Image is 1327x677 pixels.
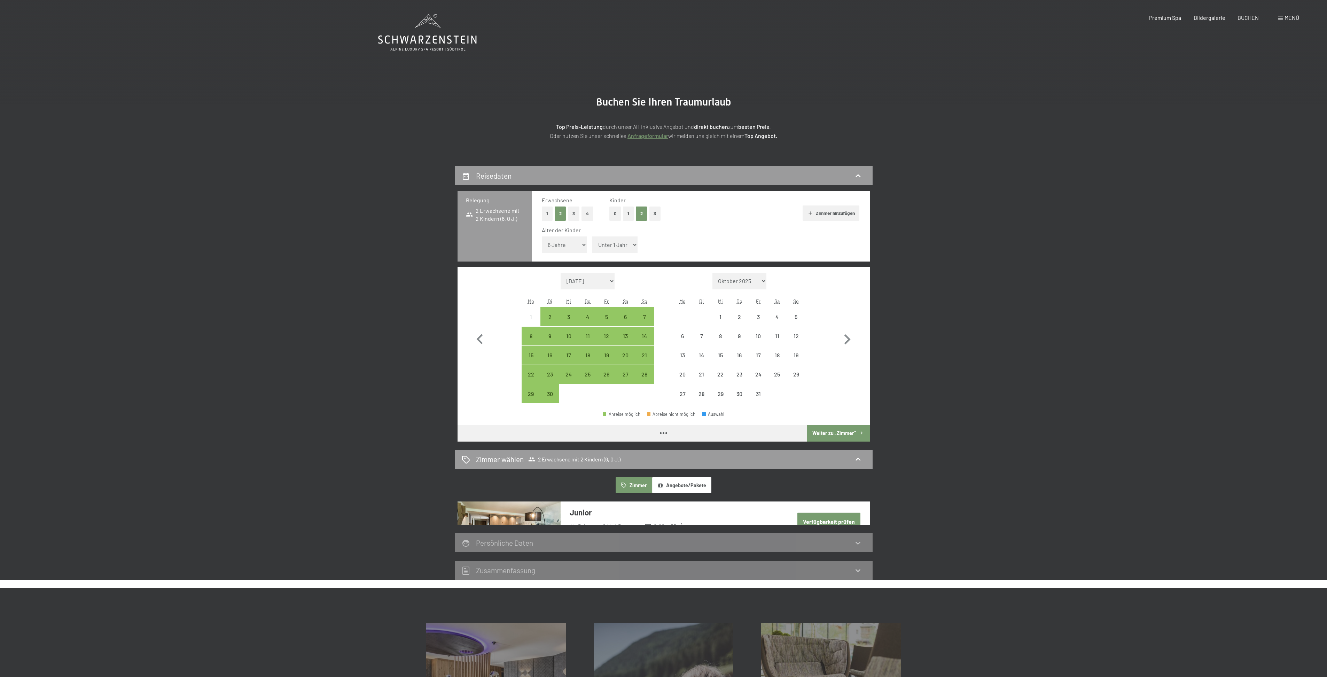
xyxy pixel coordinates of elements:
div: Anreise möglich [597,327,616,345]
div: Fri Oct 10 2025 [749,327,767,345]
div: 29 [712,391,729,408]
div: Anreise möglich [540,307,559,326]
strong: Top Preis-Leistung [556,123,603,130]
button: 3 [568,207,580,221]
div: Abreise nicht möglich [647,412,696,417]
strong: Größe : [645,523,669,530]
span: Premium Spa [1149,14,1181,21]
div: Anreise nicht möglich [749,384,767,403]
abbr: Sonntag [642,298,647,304]
div: Mon Sep 01 2025 [522,307,540,326]
div: Tue Sep 09 2025 [540,327,559,345]
div: Anreise möglich [540,365,559,384]
div: 8 [522,333,540,351]
div: Anreise möglich [597,307,616,326]
div: Thu Sep 11 2025 [578,327,597,345]
div: 31 [749,391,767,408]
div: Anreise nicht möglich [787,365,805,384]
img: mss_renderimg.php [458,501,561,579]
h2: Persönliche Daten [476,538,533,547]
div: Anreise nicht möglich [787,307,805,326]
div: Anreise nicht möglich [673,384,692,403]
div: 18 [768,352,786,370]
a: Bildergalerie [1194,14,1225,21]
strong: direkt buchen [694,123,728,130]
div: Anreise möglich [578,365,597,384]
div: Anreise nicht möglich [768,307,787,326]
div: Anreise nicht möglich [730,365,749,384]
abbr: Freitag [604,298,609,304]
div: 27 [617,372,634,389]
div: 30 [731,391,748,408]
div: Anreise nicht möglich [749,365,767,384]
div: Sat Sep 06 2025 [616,307,635,326]
div: 25 [579,372,596,389]
div: Anreise möglich [522,365,540,384]
div: 2 [731,314,748,332]
abbr: Montag [528,298,534,304]
button: Verfügbarkeit prüfen [797,513,860,530]
abbr: Samstag [774,298,780,304]
div: Sun Sep 14 2025 [635,327,654,345]
div: Anreise möglich [559,327,578,345]
span: 2 bis 4 Personen [603,523,640,530]
button: Nächster Monat [837,273,857,404]
span: 2 Erwachsene mit 2 Kindern (6, 0 J.) [466,207,523,223]
div: Anreise nicht möglich [730,327,749,345]
div: Anreise möglich [616,327,635,345]
div: Sat Oct 25 2025 [768,365,787,384]
button: 2 [636,207,647,221]
div: 19 [787,352,805,370]
div: 26 [598,372,615,389]
div: Anreise nicht möglich [711,346,730,365]
span: Buchen Sie Ihren Traumurlaub [596,96,731,108]
div: Anreise möglich [635,307,654,326]
div: Anreise nicht möglich [673,365,692,384]
div: 27 [674,391,691,408]
div: Anreise nicht möglich [673,327,692,345]
div: Mon Oct 27 2025 [673,384,692,403]
div: Anreise möglich [540,327,559,345]
div: 6 [674,333,691,351]
div: Sun Oct 12 2025 [787,327,805,345]
span: 35 m² [671,523,682,530]
div: 28 [635,372,653,389]
div: 7 [693,333,710,351]
div: Thu Sep 18 2025 [578,346,597,365]
abbr: Mittwoch [566,298,571,304]
div: Anreise möglich [616,346,635,365]
div: Sun Oct 05 2025 [787,307,805,326]
span: Kinder [609,197,626,203]
div: 10 [560,333,577,351]
div: Sun Sep 07 2025 [635,307,654,326]
h2: Zimmer wählen [476,454,524,464]
div: 3 [749,314,767,332]
div: Anreise möglich [635,365,654,384]
div: Anreise möglich [522,346,540,365]
div: 24 [560,372,577,389]
div: Anreise nicht möglich [692,327,711,345]
div: Anreise nicht möglich [768,346,787,365]
div: 13 [674,352,691,370]
div: Anreise nicht möglich [711,365,730,384]
h3: Belegung [466,196,523,204]
div: 6 [617,314,634,332]
div: Anreise nicht möglich [711,307,730,326]
span: Menü [1285,14,1299,21]
div: Anreise möglich [559,365,578,384]
h3: Junior [570,507,777,518]
div: Fri Oct 31 2025 [749,384,767,403]
div: Anreise nicht möglich [711,384,730,403]
div: Fri Oct 24 2025 [749,365,767,384]
div: Wed Oct 08 2025 [711,327,730,345]
div: Sun Oct 26 2025 [787,365,805,384]
div: 10 [749,333,767,351]
div: Anreise nicht möglich [692,346,711,365]
div: Anreise nicht möglich [768,327,787,345]
div: Anreise nicht möglich [749,307,767,326]
div: Fri Oct 03 2025 [749,307,767,326]
div: 7 [635,314,653,332]
div: Alter der Kinder [542,226,854,234]
div: Thu Oct 02 2025 [730,307,749,326]
div: 9 [731,333,748,351]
